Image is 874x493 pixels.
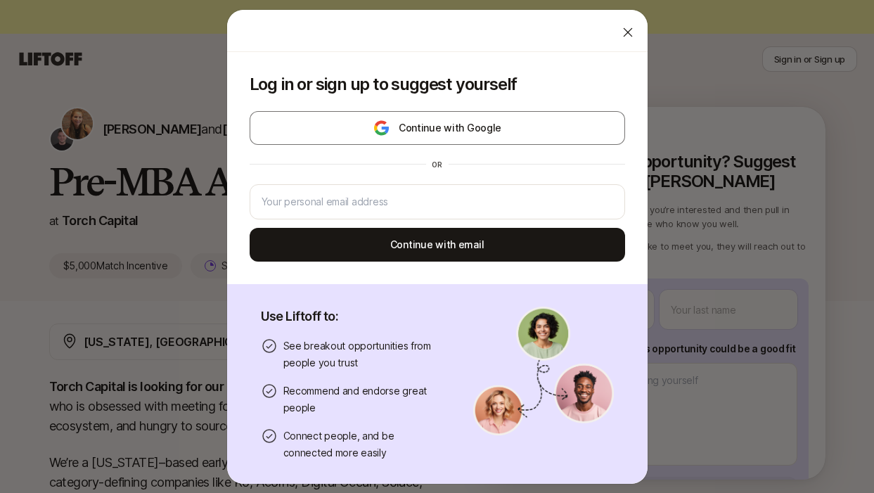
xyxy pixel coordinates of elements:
[261,307,439,326] p: Use Liftoff to:
[473,307,614,436] img: signup-banner
[250,111,625,145] button: Continue with Google
[250,228,625,262] button: Continue with email
[250,75,625,94] p: Log in or sign up to suggest yourself
[426,159,449,170] div: or
[373,120,390,136] img: google-logo
[262,193,613,210] input: Your personal email address
[283,428,439,461] p: Connect people, and be connected more easily
[283,383,439,416] p: Recommend and endorse great people
[283,338,439,371] p: See breakout opportunities from people you trust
